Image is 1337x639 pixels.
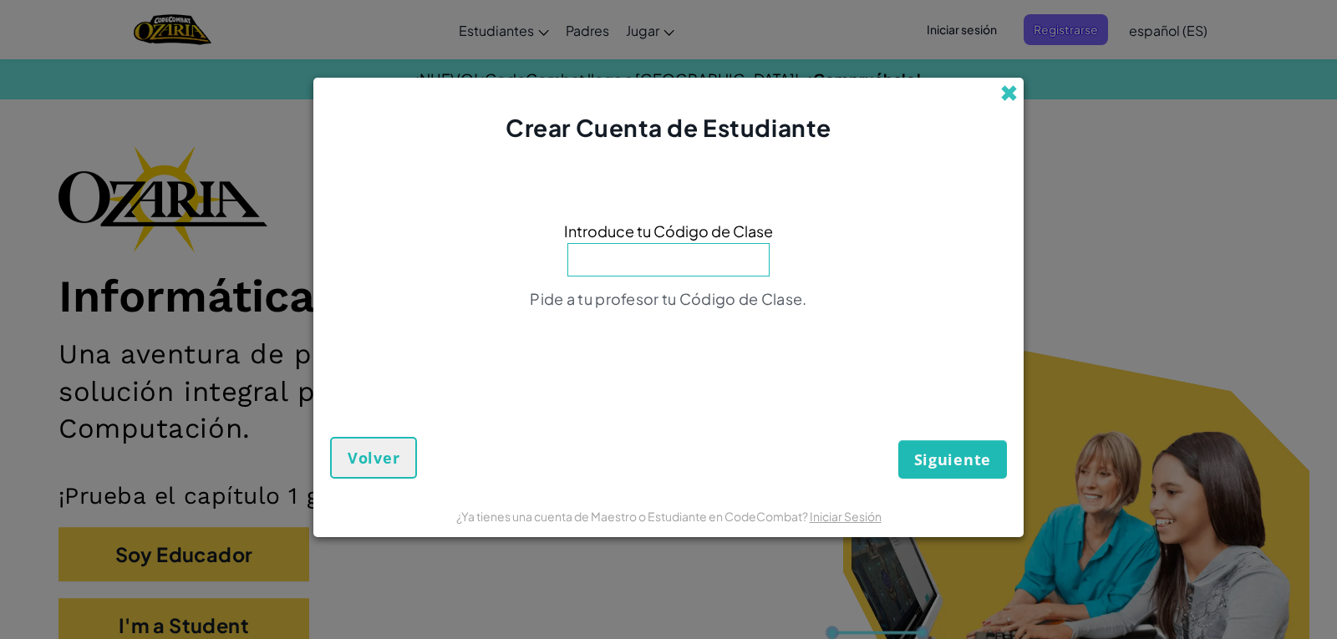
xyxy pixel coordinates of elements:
span: Crear Cuenta de Estudiante [506,113,831,142]
span: Pide a tu profesor tu Código de Clase. [530,289,806,308]
span: Siguiente [914,449,991,469]
span: Introduce tu Código de Clase [564,219,773,243]
button: Volver [330,437,417,479]
a: Iniciar Sesión [810,509,882,524]
span: ¿Ya tienes una cuenta de Maestro o Estudiante en CodeCombat? [456,509,810,524]
button: Siguiente [898,440,1007,479]
span: Volver [348,448,399,468]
